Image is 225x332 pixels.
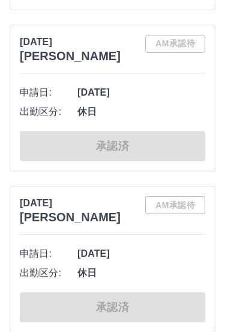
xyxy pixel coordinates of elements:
[20,105,77,120] span: 出勤区分:
[20,50,121,64] h3: [PERSON_NAME]
[20,211,121,225] h3: [PERSON_NAME]
[20,35,121,50] p: [DATE]
[20,197,121,211] p: [DATE]
[20,247,77,262] span: 申請日:
[20,86,77,100] span: 申請日:
[20,266,77,281] span: 出勤区分:
[77,105,205,120] span: 休日
[77,247,205,262] span: [DATE]
[77,86,205,100] span: [DATE]
[77,266,205,281] span: 休日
